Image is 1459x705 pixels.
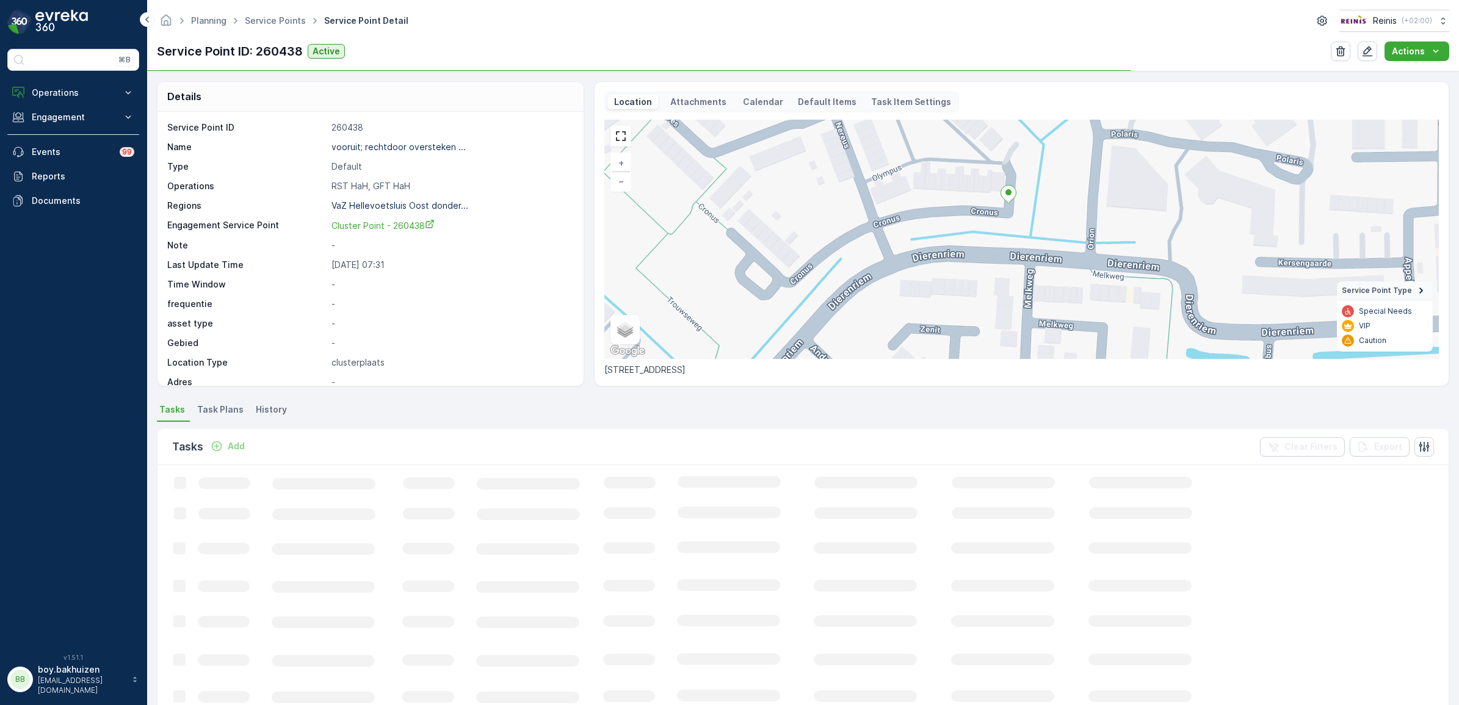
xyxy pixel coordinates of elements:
span: Tasks [159,403,185,416]
p: RST HaH, GFT HaH [331,180,571,192]
a: Events99 [7,140,139,164]
a: Open this area in Google Maps (opens a new window) [607,343,648,359]
p: Last Update Time [167,259,327,271]
p: Clear Filters [1284,441,1338,453]
p: - [331,317,571,330]
span: Task Plans [197,403,244,416]
p: Engagement [32,111,115,123]
p: Special Needs [1359,306,1412,316]
p: frequentie [167,298,327,310]
img: Reinis-Logo-Vrijstaand_Tekengebied-1-copy2_aBO4n7j.png [1339,14,1368,27]
span: v 1.51.1 [7,654,139,661]
a: Zoom In [612,154,630,172]
span: Cluster Point - 260438 [331,220,435,231]
p: Engagement Service Point [167,219,327,232]
p: - [331,337,571,349]
p: ( +02:00 ) [1402,16,1432,26]
span: Service Point Type [1342,286,1412,295]
p: Actions [1392,45,1425,57]
p: Service Point ID [167,121,327,134]
button: Export [1350,437,1410,457]
p: Adres [167,376,327,388]
a: Layers [612,316,639,343]
p: [STREET_ADDRESS] [604,364,1439,376]
p: - [331,376,571,388]
a: Reports [7,164,139,189]
img: logo [7,10,32,34]
button: Add [206,439,250,454]
p: - [331,298,571,310]
p: [DATE] 07:31 [331,259,571,271]
p: Documents [32,195,134,207]
p: 260438 [331,121,571,134]
p: Details [167,89,201,104]
p: VaZ Hellevoetsluis Oost donder... [331,200,468,211]
p: Caution [1359,336,1386,345]
div: BB [10,670,30,689]
a: Documents [7,189,139,213]
p: Default [331,161,571,173]
p: Operations [32,87,115,99]
button: Operations [7,81,139,105]
p: asset type [167,317,327,330]
p: Time Window [167,278,327,291]
img: Google [607,343,648,359]
p: Task Item Settings [871,96,951,108]
p: Add [228,440,245,452]
a: Service Points [245,15,306,26]
a: Zoom Out [612,172,630,190]
p: Gebied [167,337,327,349]
p: Tasks [172,438,203,455]
p: - [331,278,571,291]
p: Note [167,239,327,251]
button: Engagement [7,105,139,129]
p: Service Point ID: 260438 [157,42,303,60]
p: [EMAIL_ADDRESS][DOMAIN_NAME] [38,676,126,695]
p: Location [612,96,654,108]
summary: Service Point Type [1337,281,1433,300]
p: boy.bakhuizen [38,663,126,676]
p: ⌘B [118,55,131,65]
p: Events [32,146,112,158]
p: - [331,239,571,251]
button: Reinis(+02:00) [1339,10,1449,32]
button: Actions [1385,42,1449,61]
p: 99 [122,147,132,157]
button: BBboy.bakhuizen[EMAIL_ADDRESS][DOMAIN_NAME] [7,663,139,695]
button: Clear Filters [1260,437,1345,457]
a: View Fullscreen [612,127,630,145]
p: clusterplaats [331,356,571,369]
p: Location Type [167,356,327,369]
span: History [256,403,287,416]
p: Reports [32,170,134,183]
span: − [618,176,625,186]
a: Homepage [159,18,173,29]
p: Operations [167,180,327,192]
p: vooruit; rechtdoor oversteken ... [331,142,466,152]
p: Name [167,141,327,153]
img: logo_dark-DEwI_e13.png [35,10,88,34]
p: Attachments [668,96,728,108]
p: Regions [167,200,327,212]
span: + [618,157,624,168]
span: Service Point Detail [322,15,411,27]
p: Export [1374,441,1402,453]
button: Active [308,44,345,59]
a: Planning [191,15,226,26]
p: Calendar [743,96,783,108]
p: VIP [1359,321,1370,331]
p: Type [167,161,327,173]
p: Reinis [1373,15,1397,27]
a: Cluster Point - 260438 [331,219,571,232]
p: Active [313,45,340,57]
p: Default Items [798,96,856,108]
